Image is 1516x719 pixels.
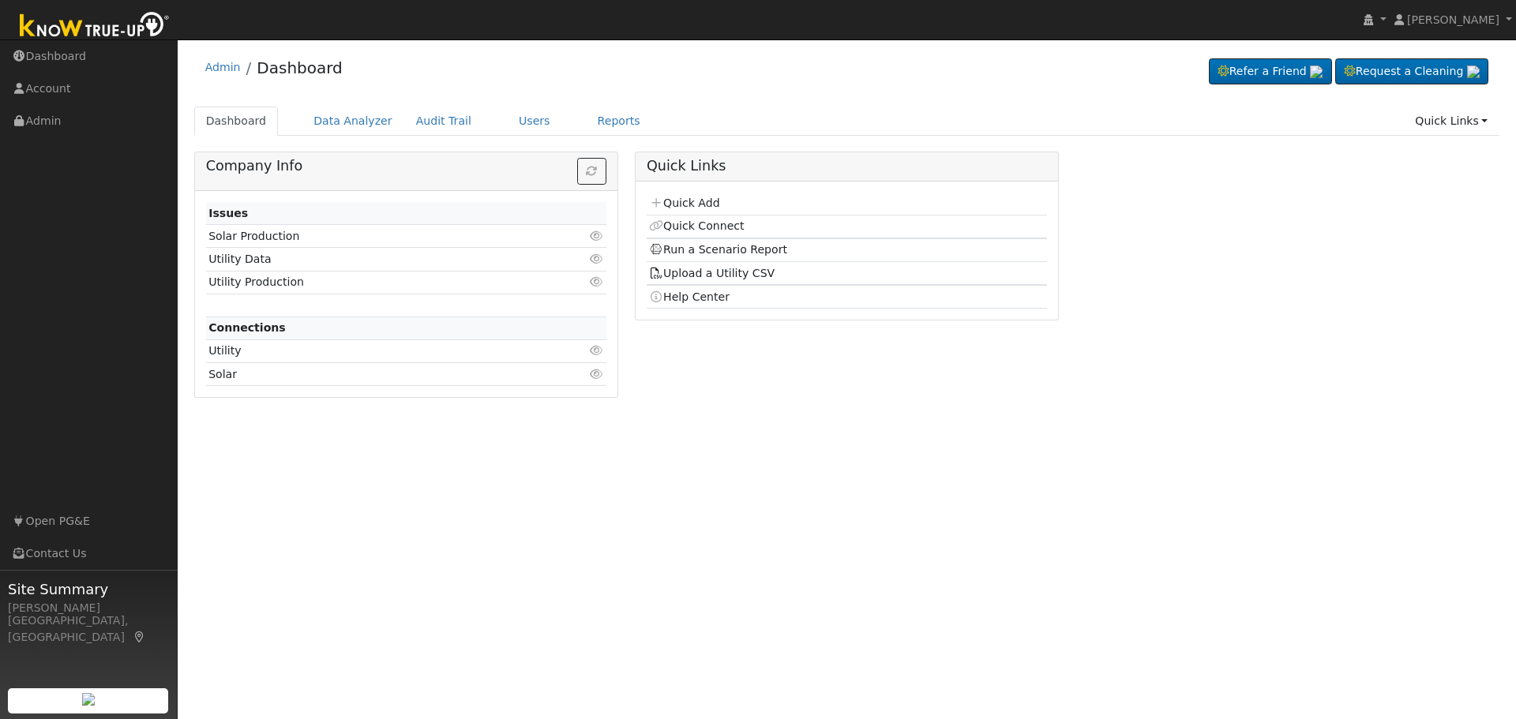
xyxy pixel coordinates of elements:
td: Utility Data [206,248,542,271]
a: Map [133,631,147,643]
td: Solar Production [206,225,542,248]
h5: Quick Links [647,158,1047,174]
a: Quick Links [1403,107,1499,136]
i: Click to view [590,230,604,242]
img: Know True-Up [12,9,178,44]
a: Request a Cleaning [1335,58,1488,85]
i: Click to view [590,276,604,287]
a: Users [507,107,562,136]
strong: Connections [208,321,286,334]
span: Site Summary [8,579,169,600]
div: [PERSON_NAME] [8,600,169,616]
td: Utility Production [206,271,542,294]
a: Upload a Utility CSV [649,267,775,279]
i: Click to view [590,369,604,380]
td: Utility [206,339,542,362]
span: [PERSON_NAME] [1407,13,1499,26]
i: Click to view [590,253,604,264]
img: retrieve [82,693,95,706]
img: retrieve [1310,66,1323,78]
a: Dashboard [194,107,279,136]
a: Quick Add [649,197,719,209]
a: Dashboard [257,58,343,77]
a: Run a Scenario Report [649,243,787,256]
a: Admin [205,61,241,73]
a: Data Analyzer [302,107,404,136]
strong: Issues [208,207,248,219]
a: Quick Connect [649,219,744,232]
a: Help Center [649,290,730,303]
a: Refer a Friend [1209,58,1332,85]
a: Audit Trail [404,107,483,136]
img: retrieve [1467,66,1480,78]
div: [GEOGRAPHIC_DATA], [GEOGRAPHIC_DATA] [8,612,169,646]
td: Solar [206,363,542,386]
h5: Company Info [206,158,606,174]
a: Reports [586,107,652,136]
i: Click to view [590,345,604,356]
